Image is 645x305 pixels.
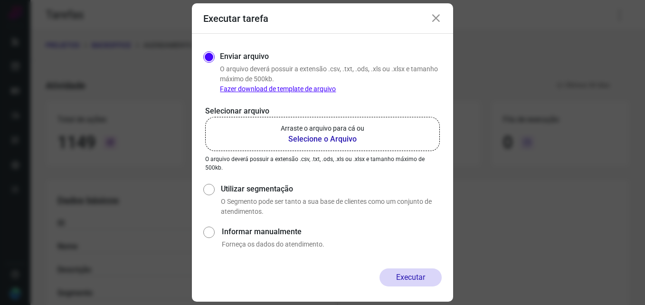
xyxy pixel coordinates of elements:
p: Forneça os dados do atendimento. [222,239,442,249]
p: O arquivo deverá possuir a extensão .csv, .txt, .ods, .xls ou .xlsx e tamanho máximo de 500kb. [205,155,440,172]
button: Executar [379,268,442,286]
a: Fazer download de template de arquivo [220,85,336,93]
p: Selecionar arquivo [205,105,440,117]
label: Utilizar segmentação [221,183,442,195]
h3: Executar tarefa [203,13,268,24]
p: Arraste o arquivo para cá ou [281,124,364,133]
b: Selecione o Arquivo [281,133,364,145]
label: Enviar arquivo [220,51,269,62]
p: O Segmento pode ser tanto a sua base de clientes como um conjunto de atendimentos. [221,197,442,217]
p: O arquivo deverá possuir a extensão .csv, .txt, .ods, .xls ou .xlsx e tamanho máximo de 500kb. [220,64,442,94]
label: Informar manualmente [222,226,442,238]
